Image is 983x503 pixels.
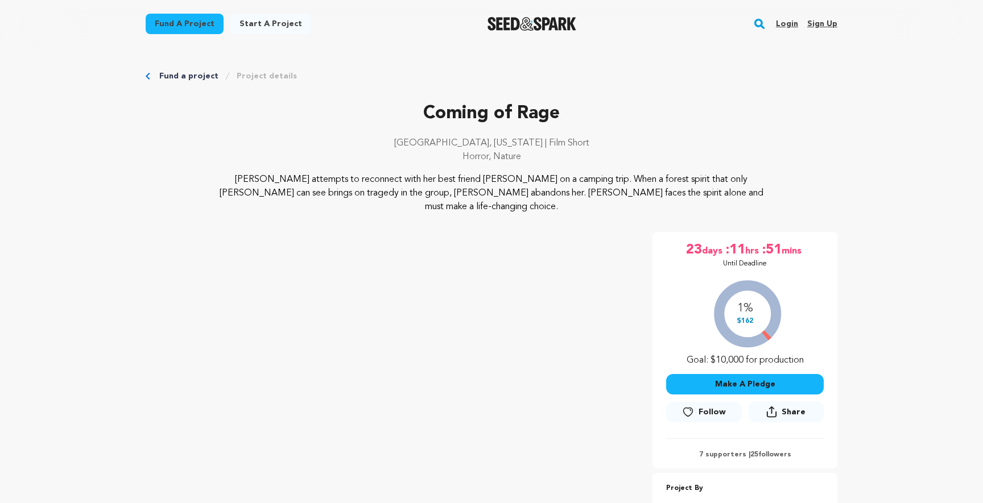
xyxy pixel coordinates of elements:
p: Project By [666,482,824,495]
span: Share [749,401,824,427]
a: Fund a project [159,70,218,82]
span: mins [782,241,804,259]
span: :11 [725,241,745,259]
span: 23 [686,241,702,259]
span: days [702,241,725,259]
a: Project details [237,70,297,82]
span: Share [782,406,806,418]
button: Share [749,401,824,422]
p: Until Deadline [723,259,767,268]
a: Seed&Spark Homepage [488,17,577,31]
span: :51 [761,241,782,259]
a: Sign up [807,15,837,33]
p: [PERSON_NAME] attempts to reconnect with her best friend [PERSON_NAME] on a camping trip. When a ... [215,173,769,214]
p: 7 supporters | followers [666,450,824,459]
span: 25 [750,451,758,458]
a: Fund a project [146,14,224,34]
p: [GEOGRAPHIC_DATA], [US_STATE] | Film Short [146,136,837,150]
button: Make A Pledge [666,374,824,394]
span: hrs [745,241,761,259]
a: Login [776,15,798,33]
p: Coming of Rage [146,100,837,127]
a: Start a project [230,14,311,34]
p: Horror, Nature [146,150,837,164]
span: Follow [699,406,726,418]
div: Breadcrumb [146,70,837,82]
a: Follow [666,402,741,422]
img: Seed&Spark Logo Dark Mode [488,17,577,31]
